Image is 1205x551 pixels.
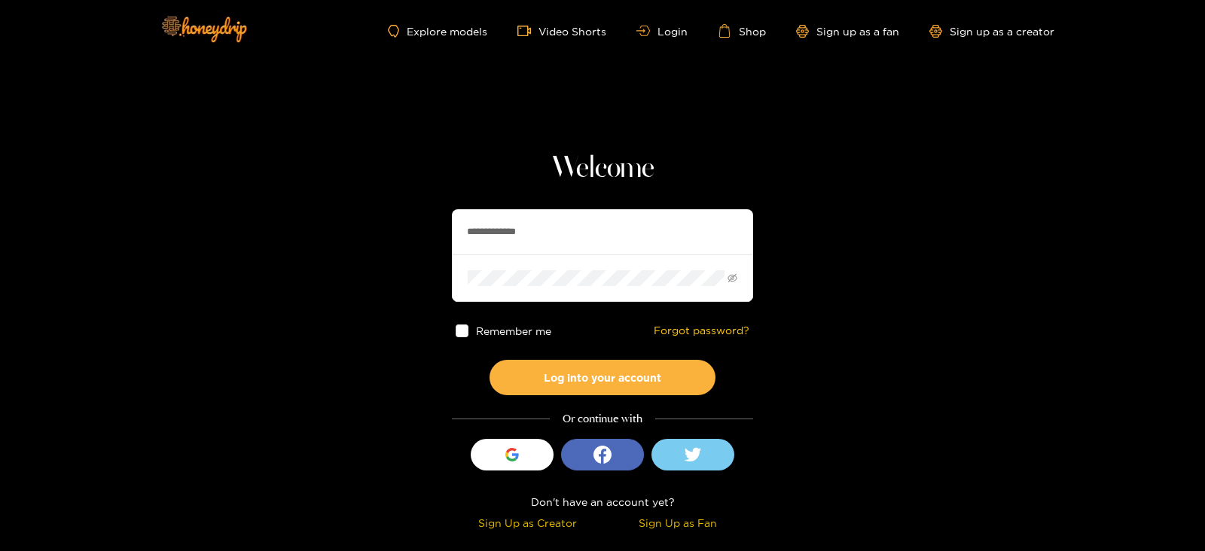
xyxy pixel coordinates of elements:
[452,493,753,510] div: Don't have an account yet?
[718,24,766,38] a: Shop
[476,325,551,336] span: Remember me
[388,25,487,38] a: Explore models
[728,273,737,283] span: eye-invisible
[452,410,753,428] div: Or continue with
[606,514,749,531] div: Sign Up as Fan
[517,24,538,38] span: video-camera
[636,26,688,37] a: Login
[456,514,599,531] div: Sign Up as Creator
[654,324,749,337] a: Forgot password?
[796,25,899,38] a: Sign up as a fan
[929,25,1054,38] a: Sign up as a creator
[517,24,606,38] a: Video Shorts
[452,151,753,187] h1: Welcome
[490,360,715,395] button: Log into your account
